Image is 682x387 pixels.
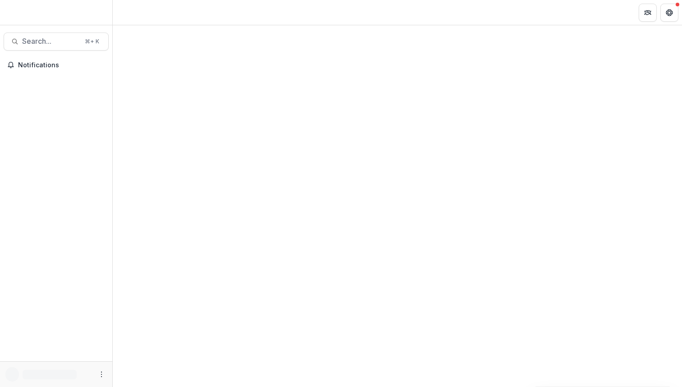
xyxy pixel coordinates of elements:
button: Search... [4,33,109,51]
button: More [96,369,107,380]
button: Partners [639,4,657,22]
span: Search... [22,37,79,46]
div: ⌘ + K [83,37,101,47]
span: Notifications [18,61,105,69]
nav: breadcrumb [116,6,155,19]
button: Notifications [4,58,109,72]
button: Get Help [660,4,678,22]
